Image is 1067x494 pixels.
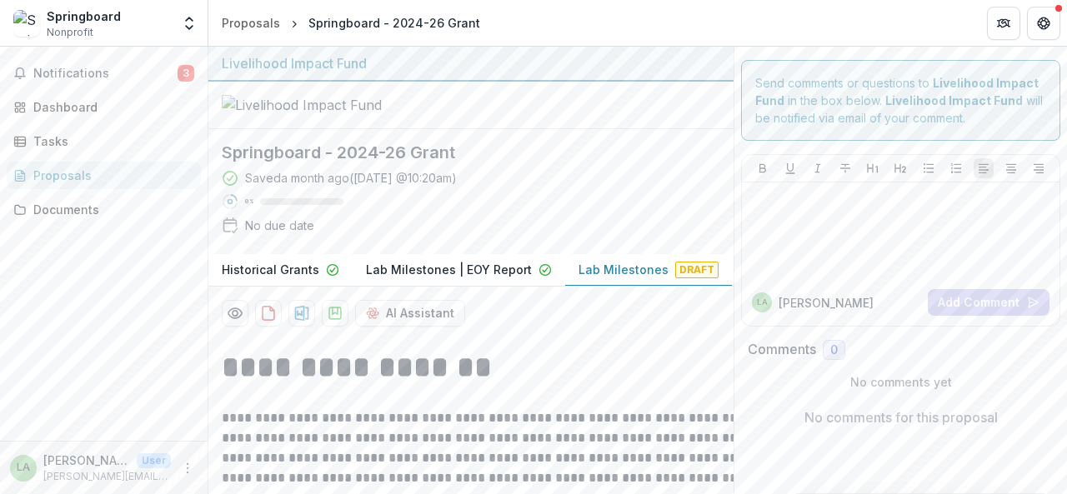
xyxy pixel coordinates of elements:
a: Tasks [7,127,201,155]
button: Heading 1 [863,158,883,178]
p: 0 % [245,196,253,207]
button: Bullet List [919,158,939,178]
a: Documents [7,196,201,223]
h2: Comments [748,342,816,357]
button: Bold [753,158,773,178]
button: Heading 2 [890,158,910,178]
button: Partners [987,7,1020,40]
span: 3 [178,65,194,82]
div: Saved a month ago ( [DATE] @ 10:20am ) [245,169,457,187]
p: [PERSON_NAME][EMAIL_ADDRESS][DOMAIN_NAME] [43,469,171,484]
button: Add Comment [928,289,1049,316]
div: Livelihood Impact Fund [222,53,720,73]
button: download-proposal [255,300,282,327]
button: Notifications3 [7,60,201,87]
p: Lab Milestones [579,261,669,278]
span: Nonprofit [47,25,93,40]
div: Lawrence Afere [757,298,768,307]
button: AI Assistant [355,300,465,327]
p: No comments for this proposal [804,407,998,427]
button: Align Left [974,158,994,178]
div: Lawrence Afere [17,462,30,473]
p: No comments yet [748,373,1054,391]
button: Underline [780,158,800,178]
div: Dashboard [33,98,188,116]
a: Proposals [7,162,201,189]
span: 0 [830,343,838,357]
p: [PERSON_NAME] [43,452,130,469]
button: download-proposal [288,300,315,327]
div: Springboard - 2024-26 Grant [308,14,480,32]
span: Notifications [33,67,178,81]
img: Springboard [13,10,40,37]
h2: Springboard - 2024-26 Grant [222,142,694,162]
button: Italicize [808,158,828,178]
div: Documents [33,201,188,218]
strong: Livelihood Impact Fund [885,93,1023,107]
p: Lab Milestones | EOY Report [366,261,532,278]
p: [PERSON_NAME] [779,294,874,312]
button: More [178,458,198,478]
div: Proposals [222,14,280,32]
button: Get Help [1027,7,1060,40]
div: Proposals [33,167,188,184]
p: Historical Grants [222,261,319,278]
div: Springboard [47,7,121,25]
button: Align Center [1001,158,1021,178]
div: No due date [245,217,314,234]
button: download-proposal [322,300,348,327]
button: Align Right [1029,158,1049,178]
img: Livelihood Impact Fund [222,95,388,115]
div: Send comments or questions to in the box below. will be notified via email of your comment. [741,60,1060,141]
button: Preview 7f13d87d-f782-48e3-b64d-accef767d22b-5.pdf [222,300,248,327]
p: User [137,453,171,468]
div: Tasks [33,132,188,150]
button: Strike [835,158,855,178]
button: Open entity switcher [178,7,201,40]
button: Ordered List [946,158,966,178]
a: Proposals [215,11,287,35]
span: Draft [675,262,719,278]
nav: breadcrumb [215,11,487,35]
a: Dashboard [7,93,201,121]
